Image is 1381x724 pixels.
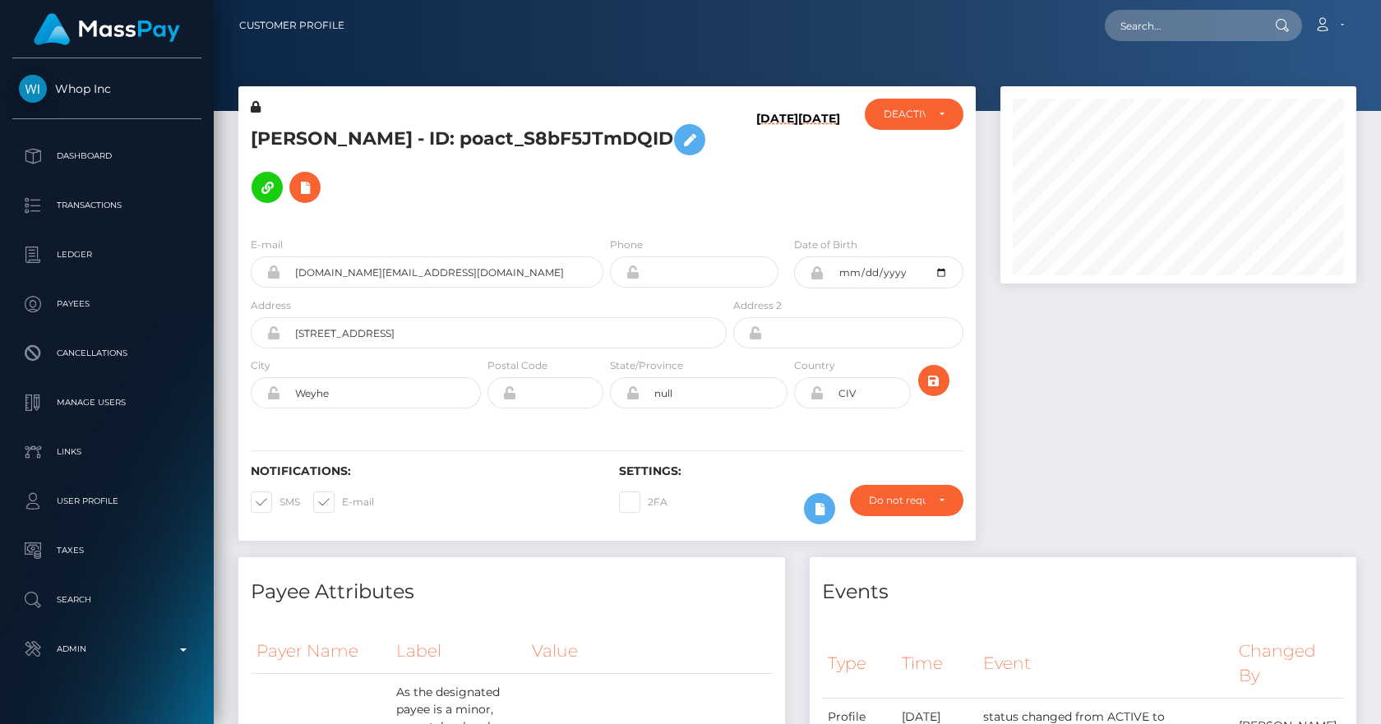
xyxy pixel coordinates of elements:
a: Taxes [12,530,201,571]
label: E-mail [313,491,374,513]
p: Search [19,588,195,612]
a: Payees [12,284,201,325]
h4: Events [822,578,1344,606]
h5: [PERSON_NAME] - ID: poact_S8bF5JTmDQID [251,116,718,211]
h6: Notifications: [251,464,594,478]
label: Address 2 [733,298,782,313]
a: Admin [12,629,201,670]
label: E-mail [251,237,283,252]
a: User Profile [12,481,201,522]
label: State/Province [610,358,683,373]
a: Transactions [12,185,201,226]
label: Postal Code [487,358,547,373]
p: Manage Users [19,390,195,415]
a: Manage Users [12,382,201,423]
button: Do not require [850,485,963,516]
th: Label [390,629,526,674]
img: MassPay Logo [34,13,180,45]
input: Search... [1105,10,1259,41]
label: 2FA [619,491,667,513]
div: Do not require [869,494,926,507]
p: Ledger [19,242,195,267]
h6: [DATE] [798,112,840,217]
p: Admin [19,637,195,662]
span: Whop Inc [12,81,201,96]
h6: Settings: [619,464,963,478]
label: City [251,358,270,373]
p: Payees [19,292,195,316]
a: Customer Profile [239,8,344,43]
label: Phone [610,237,643,252]
p: Taxes [19,538,195,563]
label: Date of Birth [794,237,857,252]
h4: Payee Attributes [251,578,773,606]
p: User Profile [19,489,195,514]
a: Dashboard [12,136,201,177]
label: Country [794,358,835,373]
a: Links [12,431,201,473]
p: Transactions [19,193,195,218]
th: Time [896,629,977,699]
h6: [DATE] [756,112,798,217]
th: Type [822,629,896,699]
a: Ledger [12,234,201,275]
label: Address [251,298,291,313]
a: Cancellations [12,333,201,374]
p: Links [19,440,195,464]
th: Event [977,629,1233,699]
div: DEACTIVE [884,108,925,121]
label: SMS [251,491,300,513]
th: Changed By [1233,629,1345,699]
th: Value [526,629,773,674]
button: DEACTIVE [865,99,963,130]
a: Search [12,579,201,620]
img: Whop Inc [19,75,47,103]
p: Dashboard [19,144,195,168]
th: Payer Name [251,629,390,674]
p: Cancellations [19,341,195,366]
